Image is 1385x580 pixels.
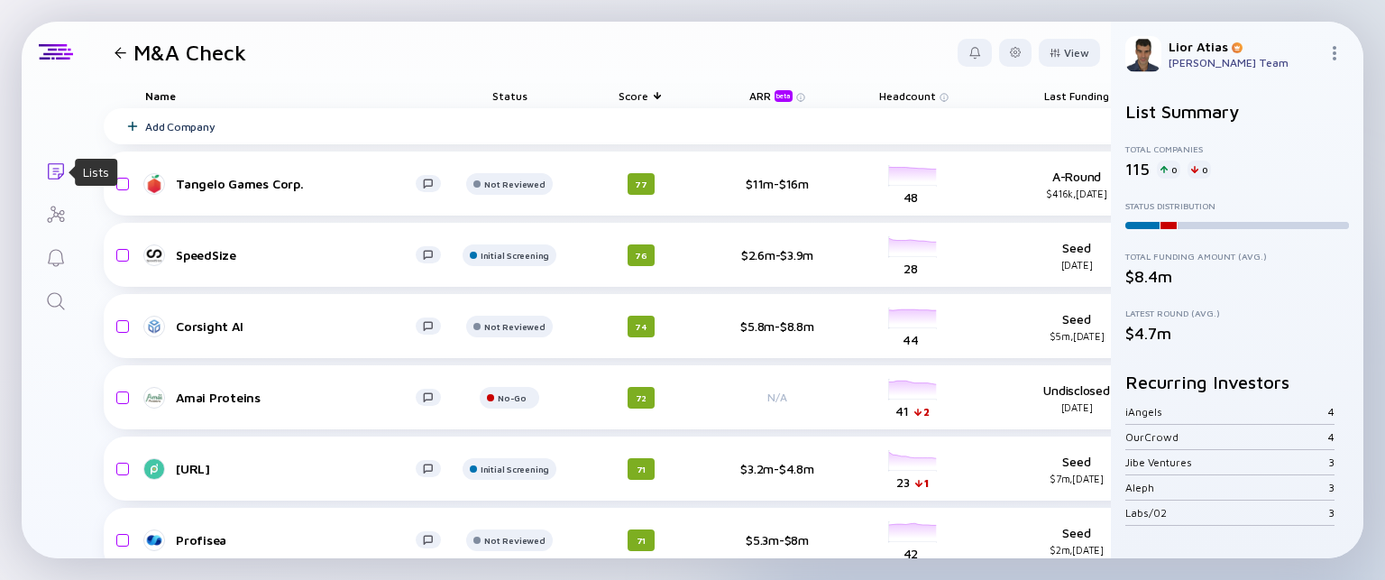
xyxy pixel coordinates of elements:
span: Status [492,89,527,103]
div: SpeedSize [176,247,416,262]
div: 3 [1328,506,1335,520]
div: 4 [1328,405,1335,419]
div: Name [131,83,455,108]
div: Seed [1018,525,1135,556]
div: Status Distribution [1125,200,1349,211]
div: $2.6m-$3.9m [719,247,836,262]
div: Add Company [145,120,215,133]
div: Aleph [1125,481,1328,494]
h2: List Summary [1125,101,1349,122]
div: Seed [1018,454,1135,484]
div: Undisclosed [1018,382,1135,413]
div: Total Funding Amount (Avg.) [1125,251,1349,262]
div: $4.7m [1125,324,1349,343]
a: Investor Map [22,191,89,235]
a: [URL] [145,458,455,480]
div: [URL] [176,461,416,476]
div: $5.8m-$8.8m [719,318,836,334]
div: ARR [749,89,796,102]
div: $3.2m-$4.8m [719,461,836,476]
div: Amai Proteins [176,390,416,405]
div: 71 [628,458,655,480]
img: Lior Profile Picture [1125,36,1161,72]
div: $5.3m-$8m [719,532,836,548]
a: Reminders [22,235,89,278]
div: [PERSON_NAME] Team [1169,56,1320,69]
a: SpeedSize [145,244,455,266]
div: [DATE] [1018,401,1135,413]
a: Profisea [145,529,455,551]
img: Menu [1327,46,1342,60]
div: 4 [1328,430,1335,444]
a: Lists [22,148,89,191]
div: Not Reviewed [484,179,545,189]
a: Amai Proteins [145,387,455,409]
div: Score [591,83,692,108]
div: $416k, [DATE] [1018,188,1135,199]
div: Lists [83,163,109,181]
div: Initial Screening [481,464,549,474]
span: Last Funding [1044,89,1109,103]
a: Search [22,278,89,321]
div: OurCrowd [1125,430,1328,444]
h2: Recurring Tags [1125,555,1349,575]
div: $8.4m [1125,267,1349,286]
div: Not Reviewed [484,321,545,332]
div: $2m, [DATE] [1018,544,1135,556]
div: Initial Screening [481,250,549,261]
div: N/A [719,391,836,404]
div: $7m, [DATE] [1018,473,1135,484]
div: 72 [628,387,655,409]
div: 0 [1188,161,1211,179]
div: 3 [1328,481,1335,494]
div: $5m, [DATE] [1018,330,1135,342]
h1: M&A Check [133,40,246,65]
div: Not Reviewed [484,535,545,546]
div: Seed [1018,311,1135,342]
div: 74 [628,316,655,337]
h2: Recurring Investors [1125,372,1349,392]
div: iAngels [1125,405,1328,419]
div: 76 [628,244,655,266]
button: View [1039,39,1100,67]
div: Labs/02 [1125,506,1328,520]
div: No-Go [498,392,527,403]
div: Seed [1018,240,1135,271]
div: 0 [1157,161,1180,179]
div: 115 [1125,160,1150,179]
a: Tangelo Games Corp. [145,173,455,195]
div: Tangelo Games Corp. [176,176,416,191]
div: beta [775,90,793,102]
div: Profisea [176,532,416,548]
div: [DATE] [1018,259,1135,271]
div: Jibe Ventures [1125,456,1328,469]
div: A-Round [1018,169,1135,199]
span: Headcount [879,89,936,103]
div: Lior Atias [1169,39,1320,54]
a: Corsight AI [145,316,455,337]
div: 71 [628,529,655,551]
div: Total Companies [1125,143,1349,154]
div: Corsight AI [176,318,416,334]
div: Latest Round (Avg.) [1125,308,1349,318]
div: 3 [1328,456,1335,469]
div: $11m-$16m [719,176,836,191]
div: 77 [628,173,655,195]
